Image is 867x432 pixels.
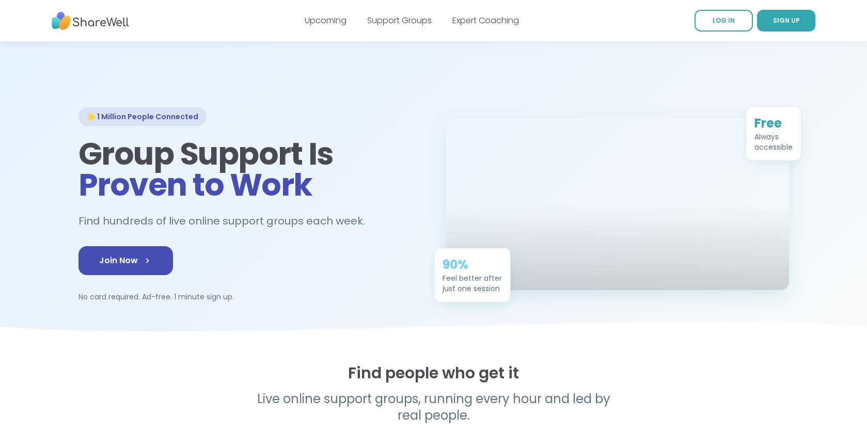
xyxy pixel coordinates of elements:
[443,269,502,290] div: Feel better after just one session
[367,14,432,26] a: Support Groups
[78,246,173,275] a: Join Now
[754,127,793,148] div: Always accessible
[78,138,421,200] h1: Group Support Is
[305,14,346,26] a: Upcoming
[452,14,519,26] a: Expert Coaching
[78,107,207,126] div: 🌟 1 Million People Connected
[754,111,793,127] div: Free
[78,364,789,382] h2: Find people who get it
[78,292,421,302] p: No card required. Ad-free. 1 minute sign up.
[443,252,502,269] div: 90%
[757,10,815,31] a: SIGN UP
[78,213,376,230] h2: Find hundreds of live online support groups each week.
[773,16,800,25] span: SIGN UP
[78,163,312,206] span: Proven to Work
[713,16,735,25] span: LOG IN
[235,391,632,424] p: Live online support groups, running every hour and led by real people.
[695,10,753,31] a: LOG IN
[99,254,152,267] span: Join Now
[52,7,129,35] img: ShareWell Nav Logo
